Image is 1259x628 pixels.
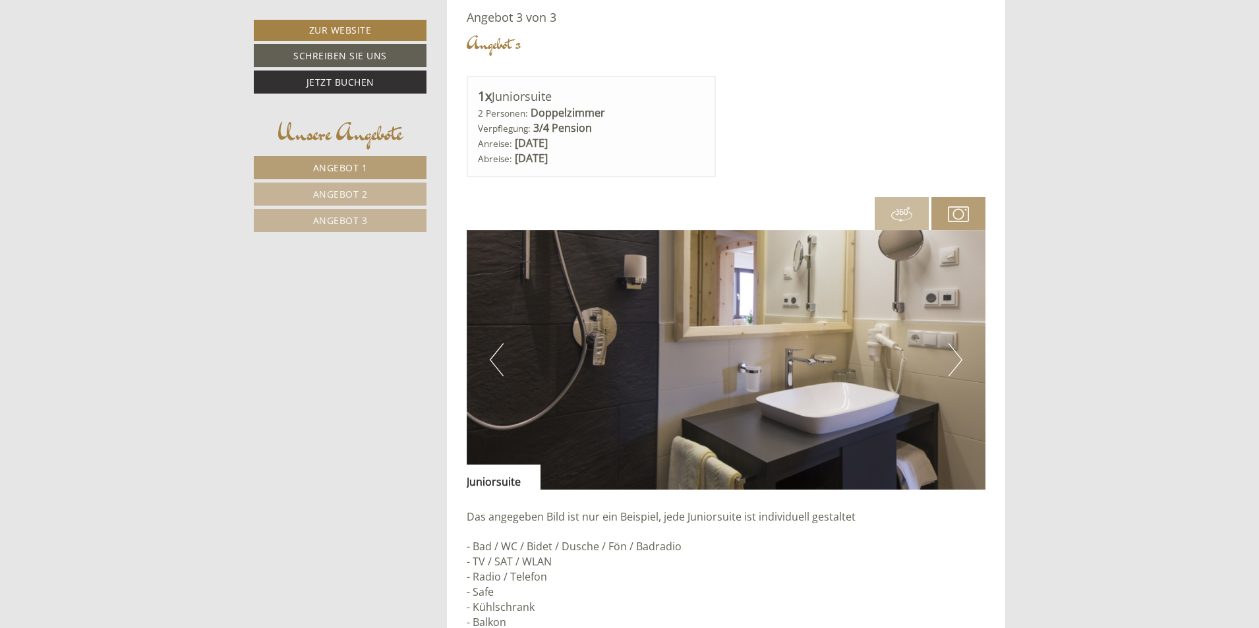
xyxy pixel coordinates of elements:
span: Angebot 3 von 3 [467,9,556,25]
div: [GEOGRAPHIC_DATA] [20,38,220,49]
div: Montag [229,10,291,32]
b: 1x [478,87,492,105]
button: Senden [440,347,519,370]
img: image [467,230,986,490]
div: Juniorsuite [478,87,705,106]
span: Angebot 2 [313,188,368,200]
b: 3/4 Pension [533,121,592,135]
small: Abreise: [478,152,512,165]
small: Verpflegung: [478,122,531,134]
b: [DATE] [515,136,548,150]
button: Previous [490,343,504,376]
b: Doppelzimmer [531,105,605,120]
img: camera.svg [948,204,969,225]
img: 360-grad.svg [891,204,912,225]
span: Angebot 3 [313,214,368,227]
div: Juniorsuite [467,465,541,490]
a: Zur Website [254,20,426,41]
button: Next [949,343,962,376]
small: Anreise: [478,137,512,150]
small: 2 Personen: [478,107,528,119]
a: Schreiben Sie uns [254,44,426,67]
small: 13:30 [20,64,220,73]
div: Angebot 3 [467,32,521,56]
span: Angebot 1 [313,161,368,174]
b: [DATE] [515,151,548,165]
div: Guten Tag, wie können wir Ihnen helfen? [10,36,227,76]
a: Jetzt buchen [254,71,426,94]
div: Unsere Angebote [254,117,426,150]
